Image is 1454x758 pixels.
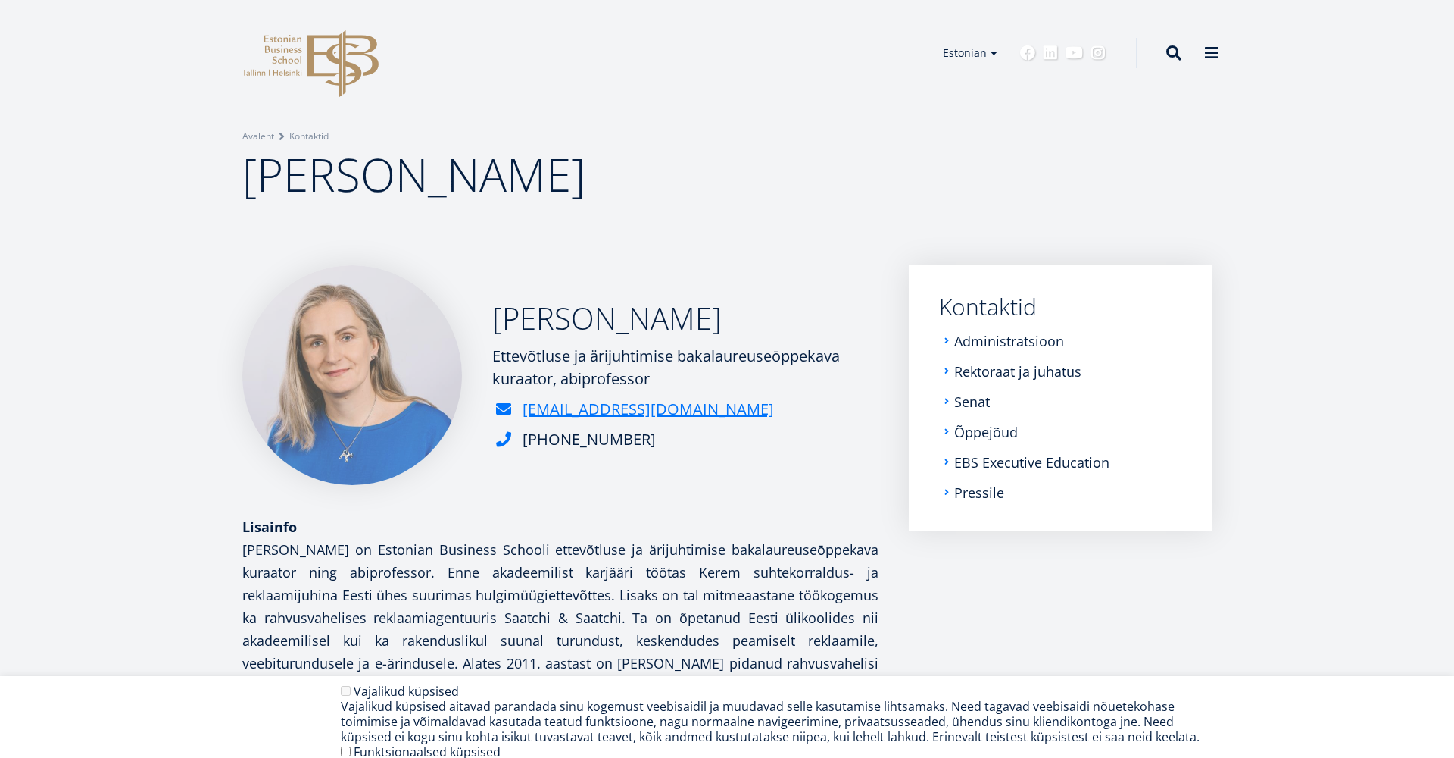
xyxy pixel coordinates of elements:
[954,334,1064,349] a: Administratsioon
[492,345,878,390] div: Ettevõtluse ja ärijuhtimise bakalaureuseōppekava kuraator, abiprofessor
[289,129,329,144] a: Kontaktid
[1020,45,1035,61] a: Facebook
[242,515,878,538] div: Lisainfo
[954,364,1081,379] a: Rektoraat ja juhatus
[954,394,990,409] a: Senat
[1090,45,1106,61] a: Instagram
[1043,45,1058,61] a: Linkedin
[242,143,585,205] span: [PERSON_NAME]
[954,455,1109,470] a: EBS Executive Education
[523,398,774,421] a: [EMAIL_ADDRESS][DOMAIN_NAME]
[492,299,878,337] h2: [PERSON_NAME]
[1066,45,1083,61] a: Youtube
[341,699,1205,744] div: Vajalikud küpsised aitavad parandada sinu kogemust veebisaidil ja muudavad selle kasutamise lihts...
[954,485,1004,500] a: Pressile
[242,129,274,144] a: Avaleht
[954,424,1018,440] a: Õppejõud
[939,296,1181,318] a: Kontaktid
[354,683,459,700] label: Vajalikud küpsised
[242,265,462,485] img: a
[523,428,656,451] div: [PHONE_NUMBER]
